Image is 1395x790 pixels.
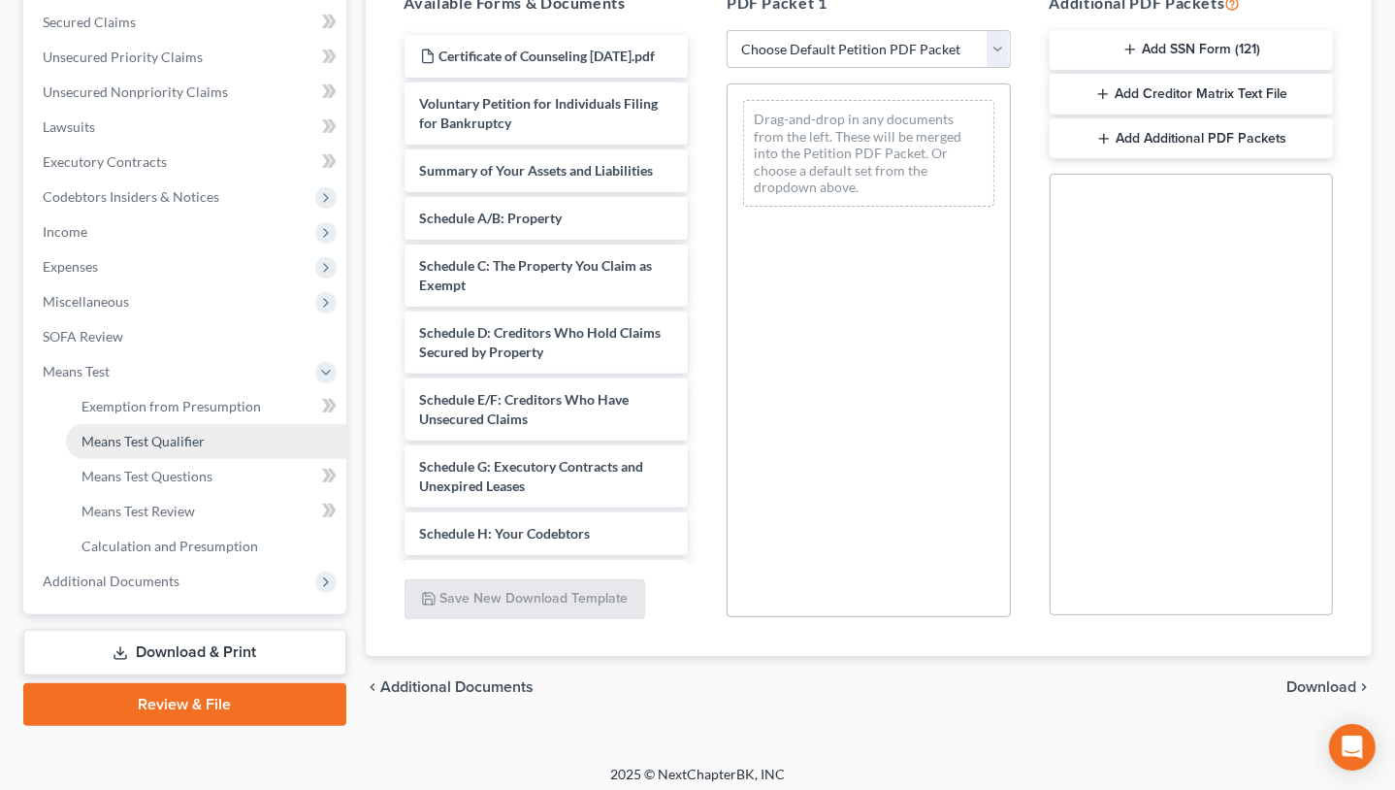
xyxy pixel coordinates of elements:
[66,389,346,424] a: Exemption from Presumption
[27,40,346,75] a: Unsecured Priority Claims
[1050,30,1334,71] button: Add SSN Form (121)
[43,188,219,205] span: Codebtors Insiders & Notices
[1050,118,1334,159] button: Add Additional PDF Packets
[66,459,346,494] a: Means Test Questions
[27,145,346,180] a: Executory Contracts
[23,630,346,675] a: Download & Print
[420,257,653,293] span: Schedule C: The Property You Claim as Exempt
[43,363,110,379] span: Means Test
[27,110,346,145] a: Lawsuits
[23,683,346,726] a: Review & File
[439,48,656,64] span: Certificate of Counseling [DATE].pdf
[420,458,644,494] span: Schedule G: Executory Contracts and Unexpired Leases
[66,494,346,529] a: Means Test Review
[743,100,994,207] div: Drag-and-drop in any documents from the left. These will be merged into the Petition PDF Packet. ...
[420,95,659,131] span: Voluntary Petition for Individuals Filing for Bankruptcy
[43,118,95,135] span: Lawsuits
[366,679,535,695] a: chevron_left Additional Documents
[420,391,630,427] span: Schedule E/F: Creditors Who Have Unsecured Claims
[1286,679,1372,695] button: Download chevron_right
[381,679,535,695] span: Additional Documents
[43,573,179,589] span: Additional Documents
[1356,679,1372,695] i: chevron_right
[43,223,87,240] span: Income
[1050,74,1334,115] button: Add Creditor Matrix Text File
[66,424,346,459] a: Means Test Qualifier
[405,579,645,620] button: Save New Download Template
[43,14,136,30] span: Secured Claims
[81,503,195,519] span: Means Test Review
[27,75,346,110] a: Unsecured Nonpriority Claims
[81,538,258,554] span: Calculation and Presumption
[43,293,129,310] span: Miscellaneous
[66,529,346,564] a: Calculation and Presumption
[1329,724,1376,771] div: Open Intercom Messenger
[1286,679,1356,695] span: Download
[81,468,212,484] span: Means Test Questions
[420,210,563,226] span: Schedule A/B: Property
[43,328,123,345] span: SOFA Review
[81,398,261,414] span: Exemption from Presumption
[43,83,228,100] span: Unsecured Nonpriority Claims
[81,433,205,449] span: Means Test Qualifier
[43,258,98,275] span: Expenses
[43,153,167,170] span: Executory Contracts
[420,324,662,360] span: Schedule D: Creditors Who Hold Claims Secured by Property
[27,5,346,40] a: Secured Claims
[366,679,381,695] i: chevron_left
[43,49,203,65] span: Unsecured Priority Claims
[420,525,591,542] span: Schedule H: Your Codebtors
[420,162,654,179] span: Summary of Your Assets and Liabilities
[27,319,346,354] a: SOFA Review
